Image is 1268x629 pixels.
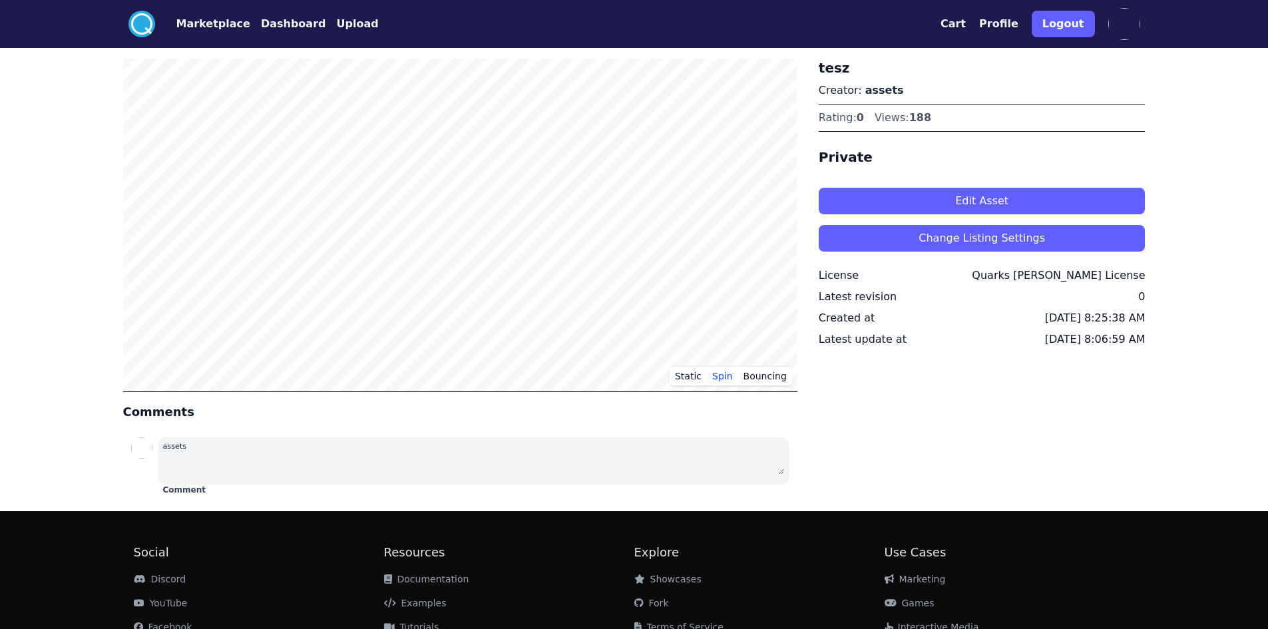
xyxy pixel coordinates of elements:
a: Documentation [384,574,469,584]
button: Comment [163,485,206,495]
span: 0 [857,111,864,124]
a: Marketing [885,574,946,584]
button: Bouncing [738,366,792,386]
a: YouTube [134,598,188,608]
img: profile [131,437,152,459]
div: Latest update at [819,331,907,347]
a: Showcases [634,574,702,584]
div: [DATE] 8:06:59 AM [1045,331,1146,347]
div: Created at [819,310,875,326]
a: Marketplace [155,16,250,32]
div: Quarks [PERSON_NAME] License [972,268,1145,284]
h4: Private [819,148,1146,166]
small: assets [163,442,187,451]
div: Latest revision [819,289,897,305]
button: Marketplace [176,16,250,32]
div: Rating: [819,110,864,126]
a: assets [865,84,904,97]
h2: Use Cases [885,543,1135,562]
button: Change Listing Settings [819,225,1146,252]
span: 188 [909,111,931,124]
a: Upload [325,16,378,32]
button: Static [670,366,707,386]
div: Views: [875,110,931,126]
button: Profile [979,16,1018,32]
div: 0 [1138,289,1145,305]
a: Discord [134,574,186,584]
a: Fork [634,598,669,608]
button: Upload [336,16,378,32]
h2: Explore [634,543,885,562]
a: Examples [384,598,447,608]
a: Games [885,598,935,608]
h4: Comments [123,403,797,421]
a: Edit Asset [819,177,1146,214]
p: Creator: [819,83,1146,99]
button: Spin [707,366,738,386]
h3: tesz [819,59,1146,77]
button: Cart [941,16,966,32]
a: Dashboard [250,16,326,32]
img: profile [1108,8,1140,40]
button: Edit Asset [819,188,1146,214]
div: License [819,268,859,284]
h2: Resources [384,543,634,562]
button: Dashboard [261,16,326,32]
a: Logout [1032,5,1095,43]
div: [DATE] 8:25:38 AM [1045,310,1146,326]
h2: Social [134,543,384,562]
button: Logout [1032,11,1095,37]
